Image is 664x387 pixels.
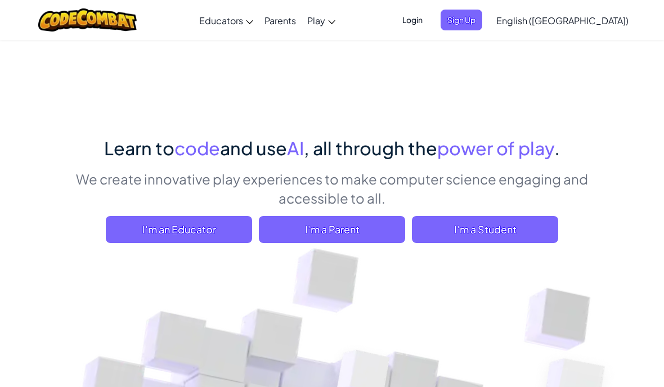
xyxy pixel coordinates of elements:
[38,8,137,31] img: CodeCombat logo
[259,216,405,243] a: I'm a Parent
[104,137,174,159] span: Learn to
[554,137,560,159] span: .
[174,137,220,159] span: code
[220,137,287,159] span: and use
[412,216,558,243] button: I'm a Student
[307,15,325,26] span: Play
[287,137,304,159] span: AI
[437,137,554,159] span: power of play
[441,10,482,30] button: Sign Up
[68,169,596,208] p: We create innovative play experiences to make computer science engaging and accessible to all.
[491,5,634,35] a: English ([GEOGRAPHIC_DATA])
[259,5,302,35] a: Parents
[396,10,429,30] button: Login
[194,5,259,35] a: Educators
[304,137,437,159] span: , all through the
[106,216,252,243] a: I'm an Educator
[496,15,629,26] span: English ([GEOGRAPHIC_DATA])
[302,5,341,35] a: Play
[199,15,243,26] span: Educators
